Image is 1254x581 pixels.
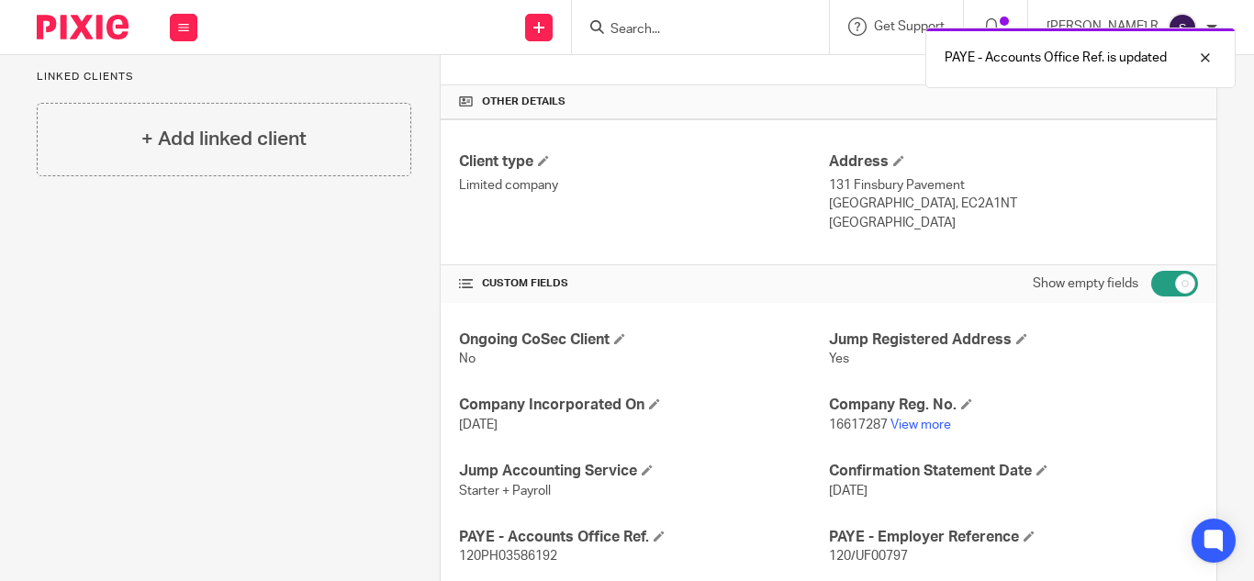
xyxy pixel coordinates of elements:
span: 120/UF00797 [829,550,908,563]
img: Pixie [37,15,129,39]
p: Linked clients [37,70,411,84]
span: Starter + Payroll [459,485,551,497]
span: No [459,352,476,365]
h4: CUSTOM FIELDS [459,276,828,291]
h4: PAYE - Employer Reference [829,528,1198,547]
span: Yes [829,352,849,365]
a: View more [890,419,951,431]
span: [DATE] [459,419,498,431]
img: svg%3E [1168,13,1197,42]
p: Limited company [459,176,828,195]
h4: + Add linked client [141,125,307,153]
span: [DATE] [829,485,868,497]
h4: Company Reg. No. [829,396,1198,415]
h4: Address [829,152,1198,172]
span: 16617287 [829,419,888,431]
h4: Confirmation Statement Date [829,462,1198,481]
input: Search [609,22,774,39]
h4: Jump Registered Address [829,330,1198,350]
h4: Company Incorporated On [459,396,828,415]
p: PAYE - Accounts Office Ref. is updated [945,49,1167,67]
h4: Client type [459,152,828,172]
h4: PAYE - Accounts Office Ref. [459,528,828,547]
span: Other details [482,95,565,109]
p: 131 Finsbury Pavement [829,176,1198,195]
h4: Ongoing CoSec Client [459,330,828,350]
p: [GEOGRAPHIC_DATA], EC2A1NT [829,195,1198,213]
label: Show empty fields [1033,274,1138,293]
p: [GEOGRAPHIC_DATA] [829,214,1198,232]
span: 120PH03586192 [459,550,557,563]
h4: Jump Accounting Service [459,462,828,481]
